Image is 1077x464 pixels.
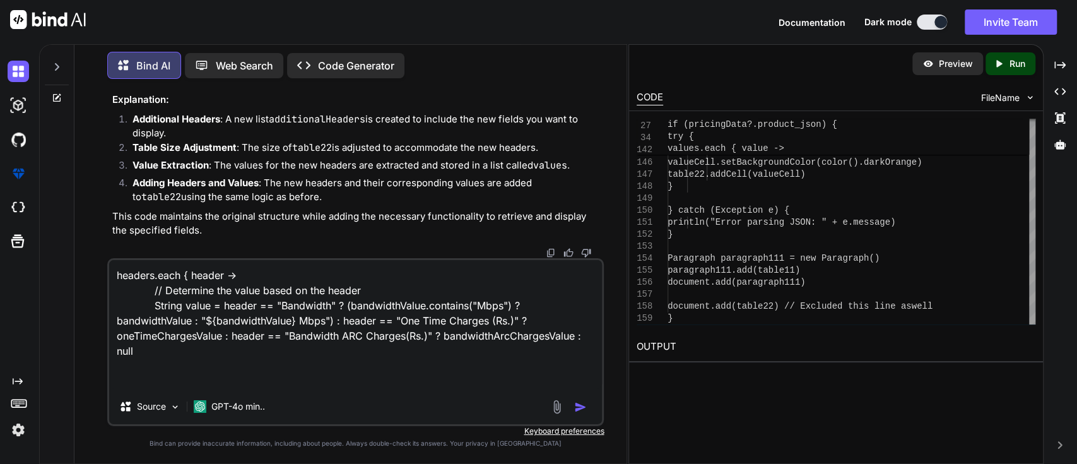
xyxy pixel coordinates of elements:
[637,253,651,265] div: 154
[1009,57,1025,70] p: Run
[668,169,805,179] span: table22.addCell(valueCell)
[8,95,29,116] img: darkAi-studio
[8,163,29,184] img: premium
[668,119,837,129] span: if (pricingData?.product_json) {
[132,177,259,189] strong: Adding Headers and Values
[637,181,651,193] div: 148
[668,277,805,287] span: document.add(paragraph111)
[141,191,181,203] code: table22
[637,300,651,312] div: 158
[8,419,29,441] img: settings
[132,141,237,153] strong: Table Size Adjustment
[292,141,332,154] code: table22
[122,158,602,176] li: : The values for the new headers are extracted and stored in a list called .
[211,400,265,413] p: GPT-4o min..
[122,176,602,205] li: : The new headers and their corresponding values are added to using the same logic as before.
[864,16,912,28] span: Dark mode
[581,248,591,258] img: dislike
[668,313,673,323] span: }
[637,90,663,105] div: CODE
[668,145,832,155] span: valueCell.setMinimumHeight(30f)
[109,260,603,389] textarea: headers.each { header -> // Determine the value based on the header String value = header == "Ban...
[668,143,784,153] span: values.each { value ->
[122,112,602,141] li: : A new list is created to include the new fields you want to display.
[637,241,651,253] div: 153
[668,131,694,141] span: try {
[8,61,29,82] img: darkChat
[890,217,895,227] span: )
[216,58,273,73] p: Web Search
[668,217,890,227] span: println("Error parsing JSON: " + e.message
[637,229,651,241] div: 152
[574,401,587,413] img: icon
[637,169,651,181] div: 147
[170,402,180,412] img: Pick Models
[318,58,394,73] p: Code Generator
[10,10,86,29] img: Bind AI
[668,229,673,239] span: }
[112,93,602,107] h3: Explanation:
[629,332,1043,362] h2: OUTPUT
[668,157,869,167] span: valueCell.setBackgroundColor(color().d
[637,205,651,217] div: 150
[668,205,789,215] span: } catch (Exception e) {
[122,141,602,158] li: : The size of is adjusted to accommodate the new headers.
[668,181,673,191] span: }
[637,312,651,324] div: 159
[911,301,933,311] span: well
[1025,92,1035,103] img: chevron down
[194,400,206,413] img: GPT-4o mini
[779,17,845,28] span: Documentation
[939,57,973,70] p: Preview
[637,265,651,277] div: 155
[546,248,556,258] img: copy
[563,248,574,258] img: like
[637,217,651,229] div: 151
[668,253,880,263] span: Paragraph paragraph111 = new Paragraph()
[668,301,911,311] span: document.add(table22) // Excluded this line as
[107,426,604,436] p: Keyboard preferences
[107,439,604,448] p: Bind can provide inaccurate information, including about people. Always double-check its answers....
[779,16,845,29] button: Documentation
[269,113,365,126] code: additionalHeaders
[533,159,567,172] code: values
[132,159,209,171] strong: Value Extraction
[869,157,922,167] span: arkOrange)
[981,92,1020,104] span: FileName
[637,120,651,132] span: 27
[637,157,651,169] div: 146
[637,132,651,144] span: 34
[637,289,651,300] div: 157
[136,58,170,73] p: Bind AI
[668,265,800,275] span: paragraph111.add(table11)
[137,400,166,413] p: Source
[637,144,651,156] span: 142
[550,400,564,414] img: attachment
[8,129,29,150] img: githubDark
[132,113,220,125] strong: Additional Headers
[637,277,651,289] div: 156
[965,9,1057,35] button: Invite Team
[112,210,602,238] p: This code maintains the original structure while adding the necessary functionality to retrieve a...
[922,58,934,69] img: preview
[637,193,651,205] div: 149
[8,197,29,218] img: cloudideIcon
